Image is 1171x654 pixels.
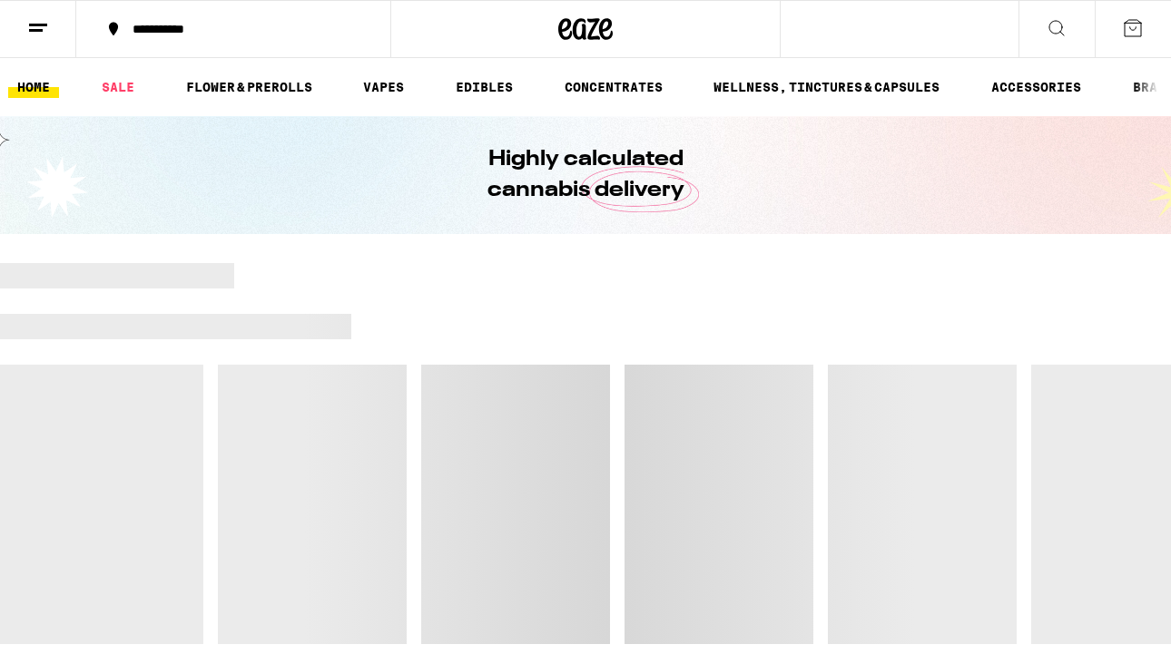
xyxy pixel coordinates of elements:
a: HOME [8,76,59,98]
a: EDIBLES [447,76,522,98]
h1: Highly calculated cannabis delivery [436,144,735,206]
a: ACCESSORIES [982,76,1090,98]
a: FLOWER & PREROLLS [177,76,321,98]
a: WELLNESS, TINCTURES & CAPSULES [704,76,949,98]
a: SALE [93,76,143,98]
a: VAPES [354,76,413,98]
a: CONCENTRATES [556,76,672,98]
